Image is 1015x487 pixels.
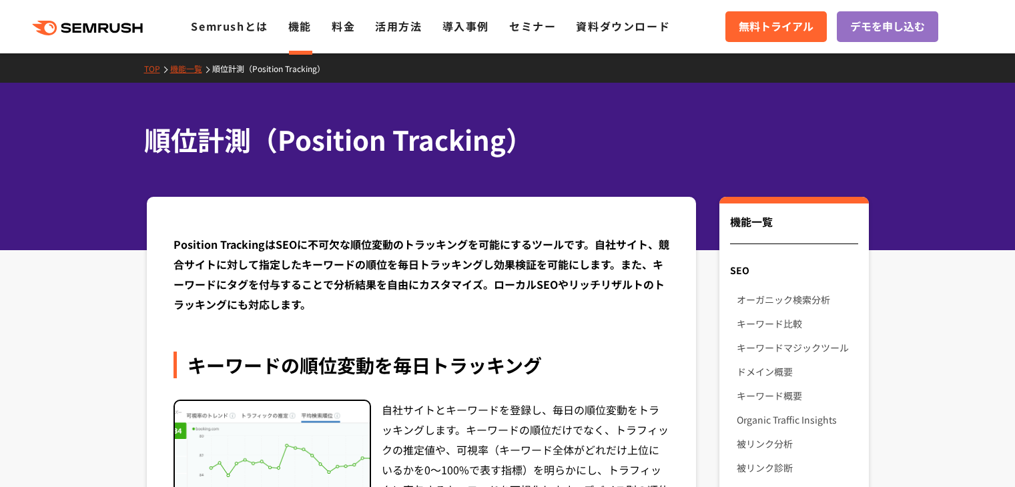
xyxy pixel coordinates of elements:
span: 無料トライアル [739,18,813,35]
a: Organic Traffic Insights [737,408,858,432]
h1: 順位計測（Position Tracking） [144,120,858,159]
a: 活用方法 [375,18,422,34]
a: セミナー [509,18,556,34]
a: キーワード概要 [737,384,858,408]
a: 順位計測（Position Tracking） [212,63,335,74]
a: 機能一覧 [170,63,212,74]
span: デモを申し込む [850,18,925,35]
a: 導入事例 [442,18,489,34]
a: 無料トライアル [725,11,827,42]
a: 機能 [288,18,312,34]
a: キーワード比較 [737,312,858,336]
a: 被リンク分析 [737,432,858,456]
a: ドメイン概要 [737,360,858,384]
div: 機能一覧 [730,213,858,244]
a: キーワードマジックツール [737,336,858,360]
a: TOP [144,63,170,74]
a: 料金 [332,18,355,34]
div: SEO [719,258,868,282]
div: キーワードの順位変動を毎日トラッキング [174,352,670,378]
a: デモを申し込む [837,11,938,42]
a: オーガニック検索分析 [737,288,858,312]
a: 資料ダウンロード [576,18,670,34]
a: 被リンク診断 [737,456,858,480]
div: Position TrackingはSEOに不可欠な順位変動のトラッキングを可能にするツールです。自社サイト、競合サイトに対して指定したキーワードの順位を毎日トラッキングし効果検証を可能にします... [174,234,670,314]
a: Semrushとは [191,18,268,34]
